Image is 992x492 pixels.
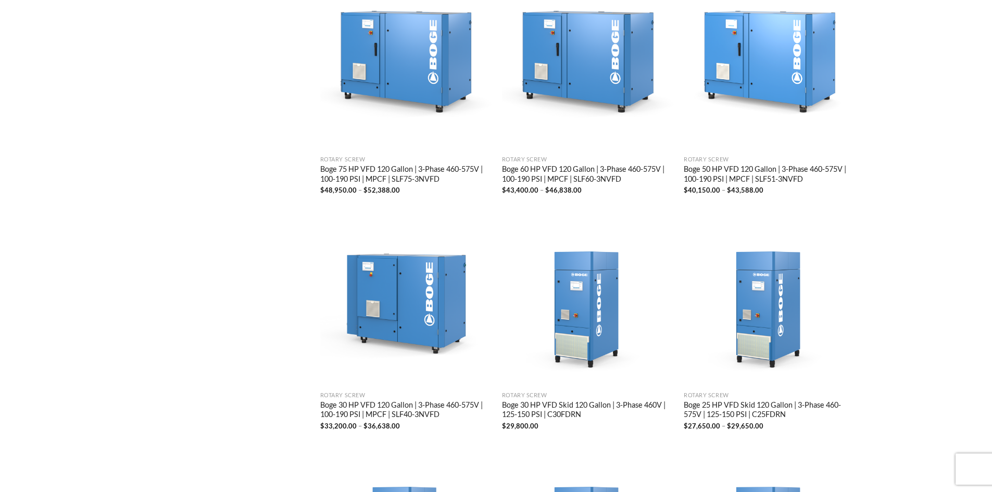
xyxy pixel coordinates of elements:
[502,400,674,421] a: Boge 30 HP VFD Skid 120 Gallon | 3-Phase 460V | 125-150 PSI | C30FDRN
[502,215,674,386] img: Boge 30 HP VFD Skid 120 Gallon | 3-Phase 460V | 125-150 PSI | C30FDRN
[502,156,674,163] p: Rotary Screw
[358,186,362,194] span: –
[502,392,674,399] p: Rotary Screw
[320,186,357,194] bdi: 48,950.00
[320,422,324,430] span: $
[320,400,492,421] a: Boge 30 HP VFD 120 Gallon | 3-Phase 460-575V | 100-190 PSI | MPCF | SLF40-3NVFD
[502,186,506,194] span: $
[502,186,538,194] bdi: 43,400.00
[358,422,362,430] span: –
[684,422,720,430] bdi: 27,650.00
[727,422,731,430] span: $
[684,392,856,399] p: Rotary Screw
[722,422,725,430] span: –
[320,392,492,399] p: Rotary Screw
[684,165,856,185] a: Boge 50 HP VFD 120 Gallon | 3-Phase 460-575V | 100-190 PSI | MPCF | SLF51-3NVFD
[684,186,688,194] span: $
[363,422,368,430] span: $
[502,165,674,185] a: Boge 60 HP VFD 120 Gallon | 3-Phase 460-575V | 100-190 PSI | MPCF | SLF60-3NVFD
[684,156,856,163] p: Rotary Screw
[545,186,549,194] span: $
[684,422,688,430] span: $
[320,422,357,430] bdi: 33,200.00
[363,422,400,430] bdi: 36,638.00
[545,186,582,194] bdi: 46,838.00
[502,422,506,430] span: $
[363,186,400,194] bdi: 52,388.00
[684,400,856,421] a: Boge 25 HP VFD Skid 120 Gallon | 3-Phase 460-575V | 125-150 PSI | C25FDRN
[684,215,856,386] img: Boge 25 HP VFD Skid 120 Gallon | 3-Phase 460-575V | 125-150 PSI | C25FDRN
[727,186,731,194] span: $
[722,186,725,194] span: –
[540,186,544,194] span: –
[320,215,492,386] img: Boge 30 HP VFD 120 Gallon | 3-Phase 460-575V | 100-190 PSI | MPCF | SLF40-3NVFD
[502,422,538,430] bdi: 29,800.00
[363,186,368,194] span: $
[320,186,324,194] span: $
[727,186,763,194] bdi: 43,588.00
[684,186,720,194] bdi: 40,150.00
[727,422,763,430] bdi: 29,650.00
[320,165,492,185] a: Boge 75 HP VFD 120 Gallon | 3-Phase 460-575V | 100-190 PSI | MPCF | SLF75-3NVFD
[320,156,492,163] p: Rotary Screw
